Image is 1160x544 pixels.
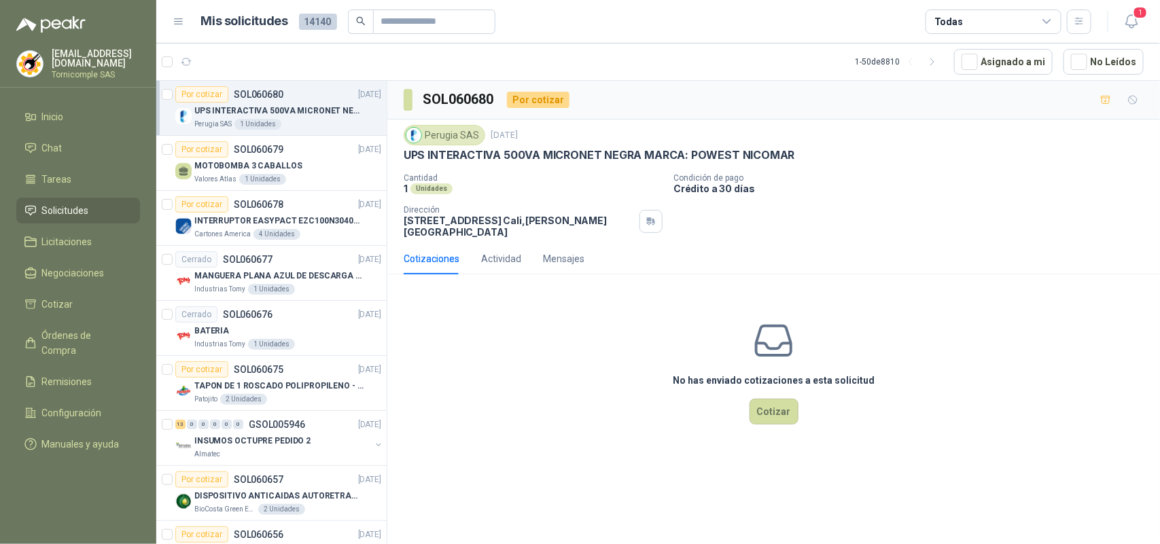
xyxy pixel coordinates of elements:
p: SOL060676 [223,310,273,319]
div: 2 Unidades [258,504,305,515]
div: 1 Unidades [248,339,295,350]
p: Cartones America [194,229,251,240]
img: Company Logo [175,108,192,124]
div: Mensajes [543,251,584,266]
span: Cotizar [42,297,73,312]
div: 1 Unidades [234,119,281,130]
a: Remisiones [16,369,140,395]
img: Company Logo [175,328,192,344]
p: Perugia SAS [194,119,232,130]
p: SOL060656 [234,530,283,539]
span: 1 [1133,6,1148,19]
p: Tornicomple SAS [52,71,140,79]
a: Configuración [16,400,140,426]
a: Licitaciones [16,229,140,255]
p: SOL060679 [234,145,283,154]
p: [DATE] [358,308,381,321]
div: 1 - 50 de 8810 [855,51,943,73]
div: Por cotizar [175,471,228,488]
p: [DATE] [358,418,381,431]
div: 1 Unidades [239,174,286,185]
p: Dirección [404,205,634,215]
div: 0 [187,420,197,429]
div: Actividad [481,251,521,266]
p: [DATE] [358,363,381,376]
div: Perugia SAS [404,125,485,145]
a: Por cotizarSOL060657[DATE] Company LogoDISPOSITIVO ANTICAIDAS AUTORETRACTILBioCosta Green Energy ... [156,466,387,521]
p: [EMAIL_ADDRESS][DOMAIN_NAME] [52,49,140,68]
a: Por cotizarSOL060680[DATE] Company LogoUPS INTERACTIVA 500VA MICRONET NEGRA MARCA: POWEST NICOMAR... [156,81,387,136]
a: 13 0 0 0 0 0 GSOL005946[DATE] Company LogoINSUMOS OCTUPRE PEDIDO 2Almatec [175,416,384,460]
div: Cerrado [175,306,217,323]
div: Por cotizar [507,92,569,108]
div: 0 [210,420,220,429]
div: Unidades [410,183,453,194]
a: Solicitudes [16,198,140,223]
h3: No has enviado cotizaciones a esta solicitud [673,373,875,388]
div: 13 [175,420,186,429]
span: Inicio [42,109,64,124]
span: Chat [42,141,63,156]
span: Remisiones [42,374,92,389]
span: Solicitudes [42,203,89,218]
p: UPS INTERACTIVA 500VA MICRONET NEGRA MARCA: POWEST NICOMAR [194,105,364,117]
span: Licitaciones [42,234,92,249]
img: Company Logo [175,383,192,399]
span: 14140 [299,14,337,30]
p: Cantidad [404,173,663,183]
p: MOTOBOMBA 3 CABALLOS [194,160,302,173]
p: Crédito a 30 días [673,183,1155,194]
button: Cotizar [750,399,798,424]
p: Industrias Tomy [194,284,245,295]
div: 1 Unidades [248,284,295,295]
p: BATERIA [194,325,229,338]
div: Todas [934,14,963,29]
img: Company Logo [175,218,192,234]
a: Manuales y ayuda [16,431,140,457]
div: 0 [198,420,209,429]
p: DISPOSITIVO ANTICAIDAS AUTORETRACTIL [194,490,364,503]
span: Negociaciones [42,266,105,280]
p: SOL060675 [234,365,283,374]
button: 1 [1119,10,1144,34]
a: CerradoSOL060676[DATE] Company LogoBATERIAIndustrias Tomy1 Unidades [156,301,387,356]
h1: Mis solicitudes [201,12,288,31]
p: GSOL005946 [249,420,305,429]
p: [DATE] [358,88,381,101]
p: 1 [404,183,408,194]
div: 4 Unidades [253,229,300,240]
a: Por cotizarSOL060678[DATE] Company LogoINTERRUPTOR EASYPACT EZC100N3040C 40AMP 25K [PERSON_NAME]C... [156,191,387,246]
div: Por cotizar [175,196,228,213]
div: Por cotizar [175,361,228,378]
div: Cotizaciones [404,251,459,266]
span: Tareas [42,172,72,187]
p: [STREET_ADDRESS] Cali , [PERSON_NAME][GEOGRAPHIC_DATA] [404,215,634,238]
p: Almatec [194,449,220,460]
p: INSUMOS OCTUPRE PEDIDO 2 [194,435,311,448]
span: Configuración [42,405,102,420]
span: Manuales y ayuda [42,437,120,452]
div: Por cotizar [175,526,228,543]
p: MANGUERA PLANA AZUL DE DESCARGA 60 PSI X 20 METROS CON UNION DE 6” MAS ABRAZADERAS METALICAS DE 6” [194,270,364,283]
div: Por cotizar [175,86,228,103]
p: [DATE] [358,198,381,211]
p: [DATE] [358,253,381,266]
a: CerradoSOL060677[DATE] Company LogoMANGUERA PLANA AZUL DE DESCARGA 60 PSI X 20 METROS CON UNION D... [156,246,387,301]
span: search [356,16,366,26]
p: SOL060680 [234,90,283,99]
img: Logo peakr [16,16,86,33]
a: Chat [16,135,140,161]
a: Por cotizarSOL060675[DATE] Company LogoTAPON DE 1 ROSCADO POLIPROPILENO - HEMBRA NPTPatojito2 Uni... [156,356,387,411]
p: UPS INTERACTIVA 500VA MICRONET NEGRA MARCA: POWEST NICOMAR [404,148,795,162]
p: INTERRUPTOR EASYPACT EZC100N3040C 40AMP 25K [PERSON_NAME] [194,215,364,228]
p: [DATE] [491,129,518,142]
img: Company Logo [175,493,192,509]
p: Valores Atlas [194,174,236,185]
a: Órdenes de Compra [16,323,140,363]
p: Condición de pago [673,173,1155,183]
div: 2 Unidades [220,394,267,405]
a: Tareas [16,166,140,192]
img: Company Logo [406,128,421,143]
a: Cotizar [16,291,140,317]
p: Patojito [194,394,217,405]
